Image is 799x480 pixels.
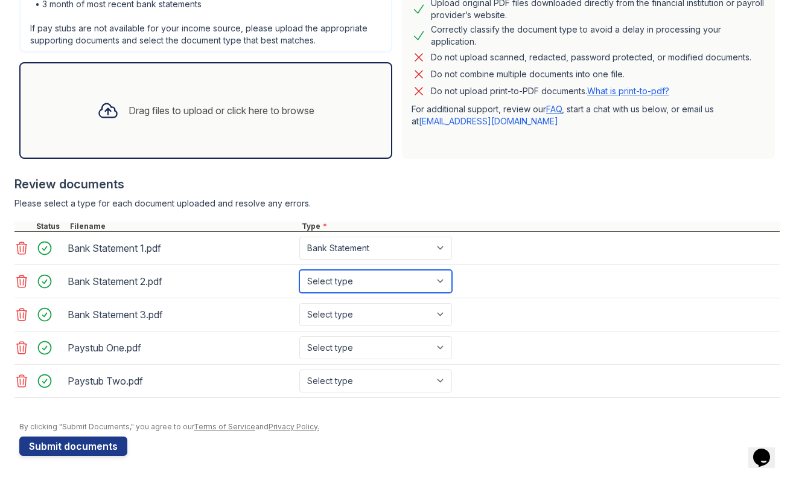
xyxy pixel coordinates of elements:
[68,371,294,391] div: Paystub Two.pdf
[431,24,765,48] div: Correctly classify the document type to avoid a delay in processing your application.
[68,305,294,324] div: Bank Statement 3.pdf
[68,272,294,291] div: Bank Statement 2.pdf
[34,222,68,231] div: Status
[19,422,780,432] div: By clicking "Submit Documents," you agree to our and
[19,437,127,456] button: Submit documents
[299,222,780,231] div: Type
[431,67,625,82] div: Do not combine multiple documents into one file.
[431,50,751,65] div: Do not upload scanned, redacted, password protected, or modified documents.
[431,85,669,97] p: Do not upload print-to-PDF documents.
[14,176,780,193] div: Review documents
[68,338,294,357] div: Paystub One.pdf
[419,116,558,126] a: [EMAIL_ADDRESS][DOMAIN_NAME]
[14,197,780,210] div: Please select a type for each document uploaded and resolve any errors.
[412,103,765,127] p: For additional support, review our , start a chat with us below, or email us at
[748,432,787,468] iframe: chat widget
[68,222,299,231] div: Filename
[129,103,314,118] div: Drag files to upload or click here to browse
[194,422,255,431] a: Terms of Service
[546,104,562,114] a: FAQ
[587,86,669,96] a: What is print-to-pdf?
[68,238,294,258] div: Bank Statement 1.pdf
[269,422,319,431] a: Privacy Policy.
